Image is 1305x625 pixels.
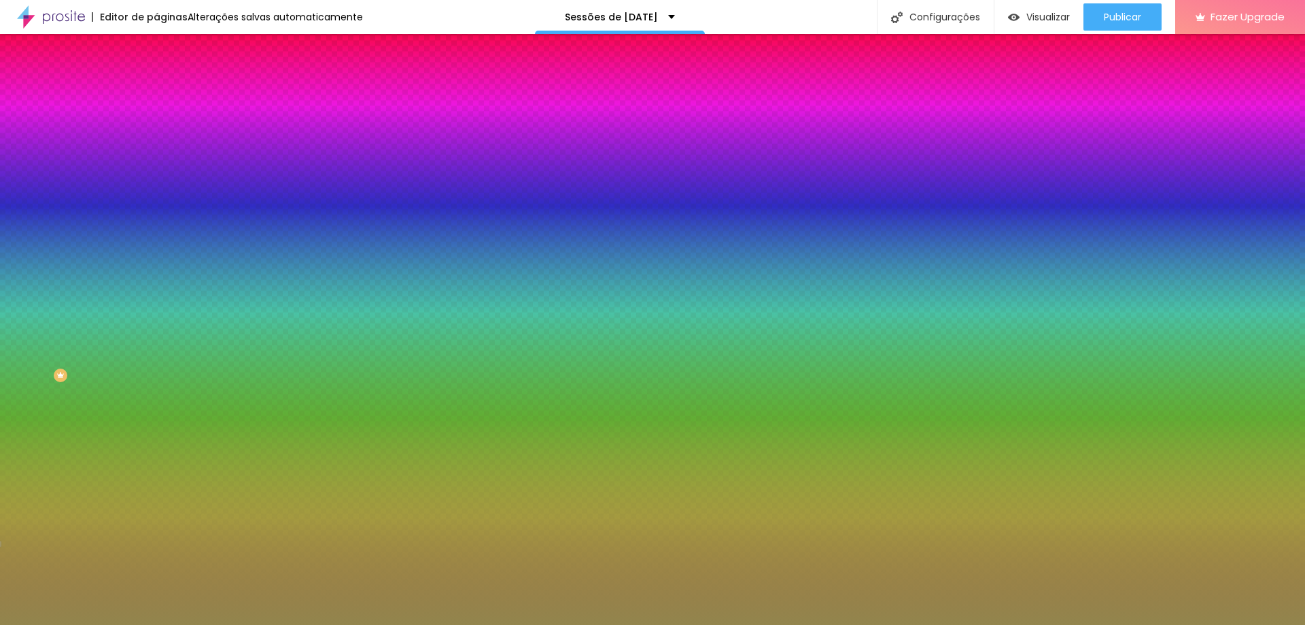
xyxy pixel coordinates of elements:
div: Editor de páginas [92,12,188,22]
img: view-1.svg [1008,12,1020,23]
button: Visualizar [994,3,1083,31]
span: Visualizar [1026,12,1070,22]
span: Publicar [1104,12,1141,22]
button: Publicar [1083,3,1162,31]
img: Icone [891,12,903,23]
span: Fazer Upgrade [1211,11,1285,22]
div: Alterações salvas automaticamente [188,12,363,22]
p: Sessões de [DATE] [565,12,658,22]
